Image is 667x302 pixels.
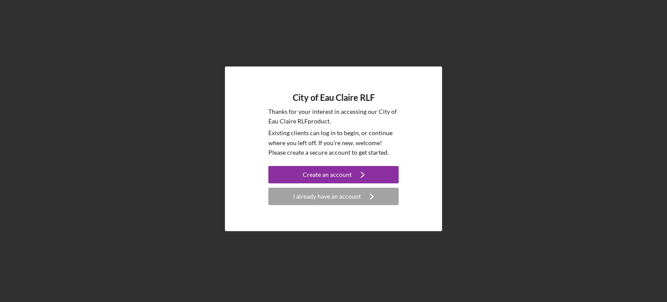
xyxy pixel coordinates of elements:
button: I already have an account [268,188,399,205]
p: Existing clients can log in to begin, or continue where you left off. If you're new, welcome! Ple... [268,128,399,157]
button: Create an account [268,166,399,183]
div: I already have an account [293,188,361,205]
h4: City of Eau Claire RLF [293,93,375,103]
a: Create an account [268,166,399,186]
div: Create an account [303,166,352,183]
p: Thanks for your interest in accessing our City of Eau Claire RLF product. [268,107,399,126]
